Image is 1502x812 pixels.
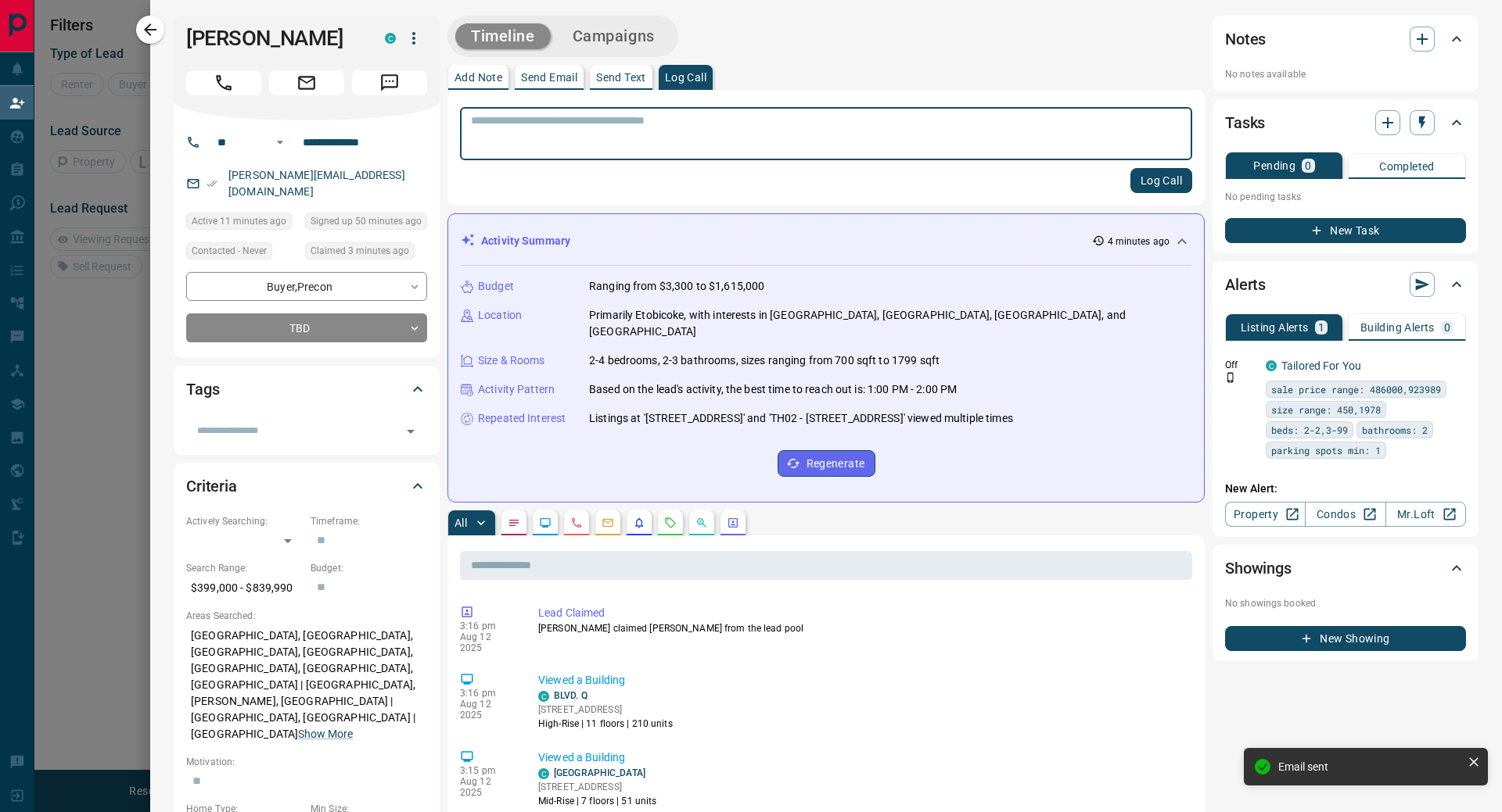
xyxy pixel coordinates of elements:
[1271,402,1381,417] span: size range: 450,1978
[460,699,515,721] p: Aug 12 2025
[455,517,467,528] p: All
[186,213,297,234] div: Tue Aug 12 2025
[1225,481,1466,497] p: New Alert:
[1225,272,1266,297] h2: Alerts
[298,726,353,742] button: Show More
[1225,549,1466,587] div: Showings
[538,672,1186,689] p: Viewed a Building
[192,243,267,259] span: Contacted - Never
[478,410,566,427] p: Repeated Interest
[665,72,706,83] p: Log Call
[385,33,396,44] div: condos.ca
[1362,422,1428,438] span: bathrooms: 2
[596,72,646,83] p: Send Text
[461,227,1191,256] div: Activity Summary4 minutes ago
[269,70,344,95] span: Email
[538,768,549,779] div: condos.ca
[1225,266,1466,303] div: Alerts
[1225,27,1266,52] h2: Notes
[538,703,673,717] p: [STREET_ADDRESS]
[1271,381,1441,397] span: sale price range: 486000,923989
[460,631,515,653] p: Aug 12 2025
[352,70,427,95] span: Message
[478,352,545,369] p: Size & Rooms
[538,605,1186,621] p: Lead Claimed
[455,72,502,83] p: Add Note
[1225,502,1306,527] a: Property
[557,23,670,49] button: Campaigns
[1305,502,1385,527] a: Condos
[538,621,1186,635] p: [PERSON_NAME] claimed [PERSON_NAME] from the lead pool
[1225,67,1466,81] p: No notes available
[538,691,549,702] div: condos.ca
[481,233,570,249] p: Activity Summary
[186,26,361,51] h1: [PERSON_NAME]
[1360,322,1435,333] p: Building Alerts
[478,307,522,324] p: Location
[1225,626,1466,651] button: New Showing
[1225,372,1236,383] svg: Push Notification Only
[554,767,645,778] a: [GEOGRAPHIC_DATA]
[311,514,427,528] p: Timeframe:
[1130,168,1192,193] button: Log Call
[305,213,427,234] div: Tue Aug 12 2025
[727,517,739,529] svg: Agent Actions
[570,517,583,529] svg: Calls
[186,755,427,769] p: Motivation:
[1444,322,1450,333] p: 0
[400,420,422,442] button: Open
[1225,556,1292,581] h2: Showings
[1241,322,1309,333] p: Listing Alerts
[186,609,427,623] p: Areas Searched:
[186,575,303,601] p: $399,000 - $839,990
[186,514,303,528] p: Actively Searching:
[455,23,551,49] button: Timeline
[186,561,303,575] p: Search Range:
[538,749,1186,766] p: Viewed a Building
[1266,360,1277,371] div: condos.ca
[778,450,875,477] button: Regenerate
[1318,322,1324,333] p: 1
[1225,218,1466,243] button: New Task
[186,474,237,499] h2: Criteria
[186,467,427,505] div: Criteria
[207,178,217,189] svg: Email Verified
[508,517,520,529] svg: Notes
[521,72,577,83] p: Send Email
[186,623,427,747] p: [GEOGRAPHIC_DATA], [GEOGRAPHIC_DATA], [GEOGRAPHIC_DATA], [GEOGRAPHIC_DATA], [GEOGRAPHIC_DATA], [G...
[460,776,515,798] p: Aug 12 2025
[311,213,422,229] span: Signed up 50 minutes ago
[1225,358,1256,372] p: Off
[1385,502,1466,527] a: Mr.Loft
[589,381,957,398] p: Based on the lead's activity, the best time to reach out is: 1:00 PM - 2:00 PM
[602,517,614,529] svg: Emails
[1281,359,1361,372] a: Tailored For You
[589,307,1191,340] p: Primarily Etobicoke, with interests in [GEOGRAPHIC_DATA], [GEOGRAPHIC_DATA], [GEOGRAPHIC_DATA], a...
[1225,185,1466,209] p: No pending tasks
[1271,442,1381,458] span: parking spots min: 1
[478,381,555,398] p: Activity Pattern
[311,243,409,259] span: Claimed 3 minutes ago
[538,794,656,808] p: Mid-Rise | 7 floors | 51 units
[589,410,1013,427] p: Listings at '[STREET_ADDRESS]' and 'TH02 - [STREET_ADDRESS]' viewed multiple times
[1379,161,1435,172] p: Completed
[1305,160,1311,171] p: 0
[538,717,673,731] p: High-Rise | 11 floors | 210 units
[589,352,940,369] p: 2-4 bedrooms, 2-3 bathrooms, sizes ranging from 700 sqft to 1799 sqft
[1225,20,1466,58] div: Notes
[1225,110,1265,135] h2: Tasks
[186,313,427,342] div: TBD
[554,690,588,701] a: BLVD. Q
[228,169,405,198] a: [PERSON_NAME][EMAIL_ADDRESS][DOMAIN_NAME]
[460,688,515,699] p: 3:16 pm
[538,780,656,794] p: [STREET_ADDRESS]
[460,765,515,776] p: 3:15 pm
[186,70,261,95] span: Call
[478,278,514,295] p: Budget
[192,213,286,229] span: Active 11 minutes ago
[695,517,708,529] svg: Opportunities
[1253,160,1295,171] p: Pending
[539,517,552,529] svg: Lead Browsing Activity
[1108,234,1170,249] p: 4 minutes ago
[186,370,427,408] div: Tags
